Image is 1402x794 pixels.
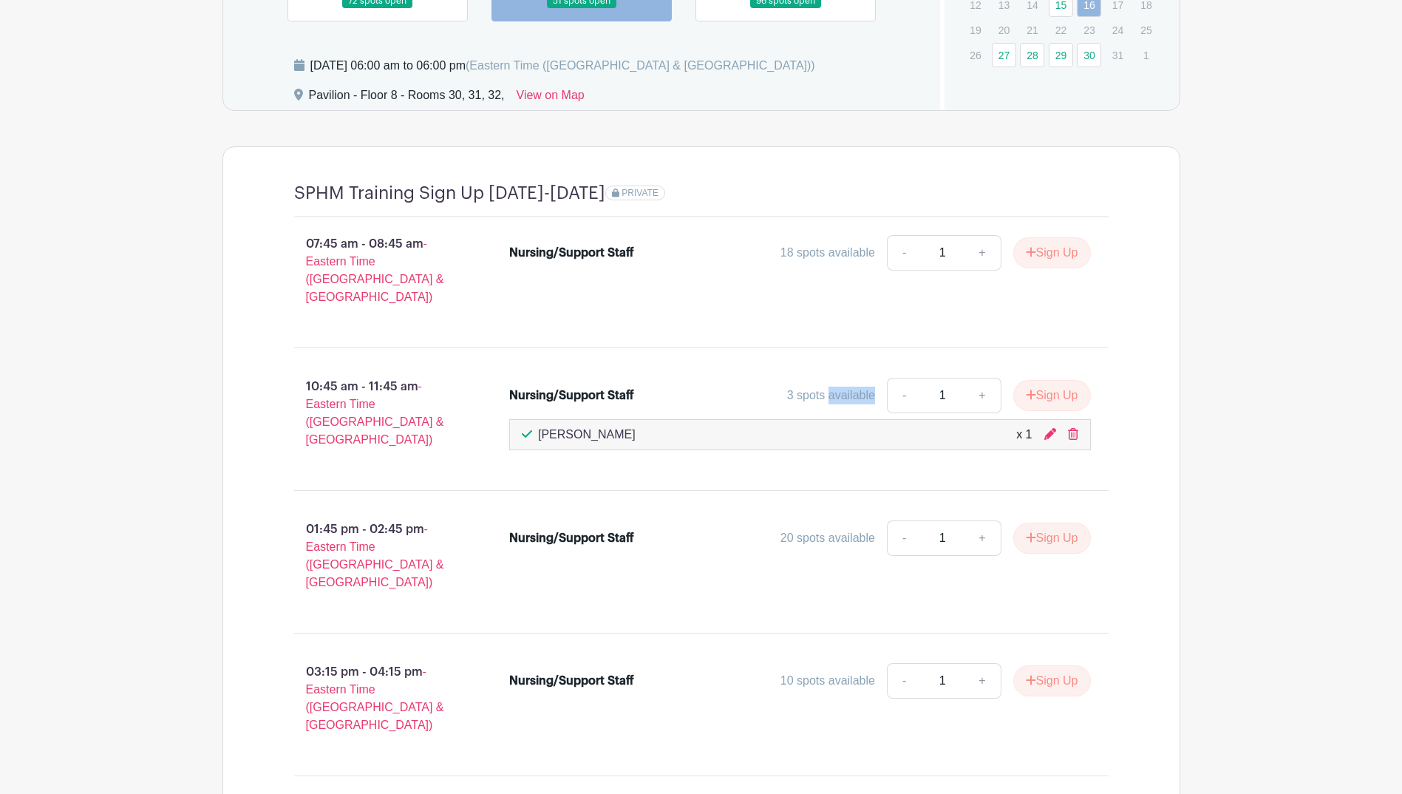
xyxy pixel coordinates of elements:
[964,520,1001,556] a: +
[306,665,444,731] span: - Eastern Time ([GEOGRAPHIC_DATA] & [GEOGRAPHIC_DATA])
[509,672,634,690] div: Nursing/Support Staff
[622,188,659,198] span: PRIVATE
[1013,237,1091,268] button: Sign Up
[509,244,634,262] div: Nursing/Support Staff
[780,244,875,262] div: 18 spots available
[1106,18,1130,41] p: 24
[780,672,875,690] div: 10 spots available
[964,663,1001,699] a: +
[309,86,505,110] div: Pavilion - Floor 8 - Rooms 30, 31, 32,
[964,378,1001,413] a: +
[1020,18,1044,41] p: 21
[1077,43,1101,67] a: 30
[1134,44,1158,67] p: 1
[1013,523,1091,554] button: Sign Up
[963,44,987,67] p: 26
[509,529,634,547] div: Nursing/Support Staff
[538,426,636,444] p: [PERSON_NAME]
[1020,43,1044,67] a: 28
[887,235,921,271] a: -
[306,237,444,303] span: - Eastern Time ([GEOGRAPHIC_DATA] & [GEOGRAPHIC_DATA])
[887,520,921,556] a: -
[1016,426,1032,444] div: x 1
[310,57,815,75] div: [DATE] 06:00 am to 06:00 pm
[270,515,486,597] p: 01:45 pm - 02:45 pm
[517,86,585,110] a: View on Map
[270,657,486,740] p: 03:15 pm - 04:15 pm
[466,59,815,72] span: (Eastern Time ([GEOGRAPHIC_DATA] & [GEOGRAPHIC_DATA]))
[1013,380,1091,411] button: Sign Up
[992,43,1016,67] a: 27
[306,380,444,446] span: - Eastern Time ([GEOGRAPHIC_DATA] & [GEOGRAPHIC_DATA])
[1134,18,1158,41] p: 25
[964,235,1001,271] a: +
[270,372,486,455] p: 10:45 am - 11:45 am
[887,378,921,413] a: -
[1013,665,1091,696] button: Sign Up
[780,529,875,547] div: 20 spots available
[1106,44,1130,67] p: 31
[1077,18,1101,41] p: 23
[1049,18,1073,41] p: 22
[294,183,605,204] h4: SPHM Training Sign Up [DATE]-[DATE]
[270,229,486,312] p: 07:45 am - 08:45 am
[1049,43,1073,67] a: 29
[306,523,444,588] span: - Eastern Time ([GEOGRAPHIC_DATA] & [GEOGRAPHIC_DATA])
[509,387,634,404] div: Nursing/Support Staff
[887,663,921,699] a: -
[787,387,875,404] div: 3 spots available
[992,18,1016,41] p: 20
[963,18,987,41] p: 19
